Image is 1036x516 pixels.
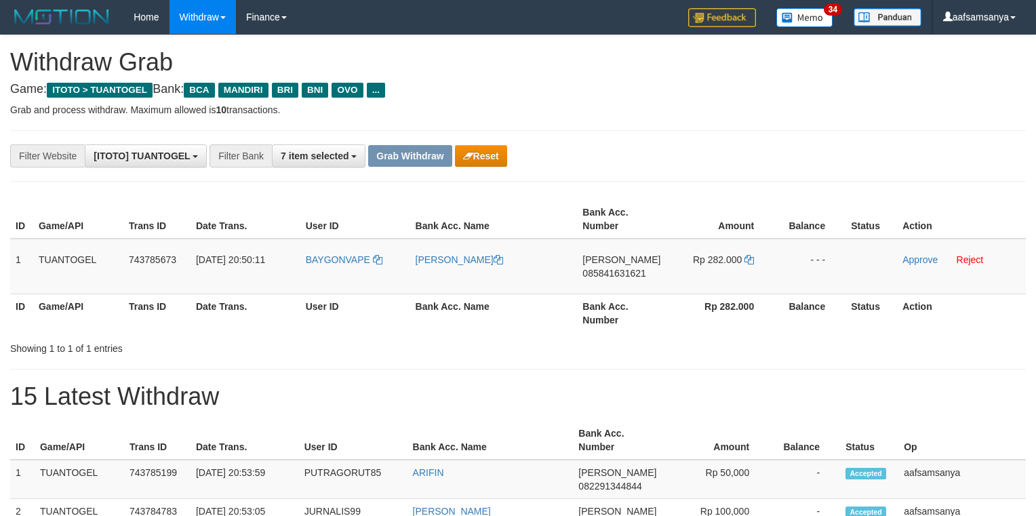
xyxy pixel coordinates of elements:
[281,151,348,161] span: 7 item selected
[306,254,370,265] span: BAYGONVAPE
[578,481,641,492] span: Copy 082291344844 to clipboard
[774,239,845,294] td: - - -
[306,254,382,265] a: BAYGONVAPE
[577,294,667,332] th: Bank Acc. Number
[33,294,123,332] th: Game/API
[272,144,365,167] button: 7 item selected
[124,460,191,499] td: 743785199
[299,421,407,460] th: User ID
[124,421,191,460] th: Trans ID
[774,200,845,239] th: Balance
[455,145,507,167] button: Reset
[10,239,33,294] td: 1
[47,83,153,98] span: ITOTO > TUANTOGEL
[840,421,898,460] th: Status
[854,8,921,26] img: panduan.png
[10,294,33,332] th: ID
[10,336,422,355] div: Showing 1 to 1 of 1 entries
[302,83,328,98] span: BNI
[10,83,1026,96] h4: Game: Bank:
[413,467,444,478] a: ARIFIN
[957,254,984,265] a: Reject
[191,200,300,239] th: Date Trans.
[184,83,214,98] span: BCA
[10,7,113,27] img: MOTION_logo.png
[410,294,578,332] th: Bank Acc. Name
[196,254,265,265] span: [DATE] 20:50:11
[123,200,191,239] th: Trans ID
[210,144,272,167] div: Filter Bank
[582,268,645,279] span: Copy 085841631621 to clipboard
[10,383,1026,410] h1: 15 Latest Withdraw
[10,200,33,239] th: ID
[218,83,268,98] span: MANDIRI
[191,421,299,460] th: Date Trans.
[332,83,363,98] span: OVO
[845,468,886,479] span: Accepted
[10,144,85,167] div: Filter Website
[407,421,574,460] th: Bank Acc. Name
[845,294,897,332] th: Status
[898,460,1026,499] td: aafsamsanya
[776,8,833,27] img: Button%20Memo.svg
[10,49,1026,76] h1: Withdraw Grab
[663,460,770,499] td: Rp 50,000
[33,200,123,239] th: Game/API
[824,3,842,16] span: 34
[902,254,938,265] a: Approve
[573,421,663,460] th: Bank Acc. Number
[688,8,756,27] img: Feedback.jpg
[667,294,774,332] th: Rp 282.000
[33,239,123,294] td: TUANTOGEL
[770,421,840,460] th: Balance
[367,83,385,98] span: ...
[578,467,656,478] span: [PERSON_NAME]
[845,200,897,239] th: Status
[416,254,503,265] a: [PERSON_NAME]
[300,200,410,239] th: User ID
[216,104,226,115] strong: 10
[663,421,770,460] th: Amount
[123,294,191,332] th: Trans ID
[897,200,1026,239] th: Action
[667,200,774,239] th: Amount
[94,151,190,161] span: [ITOTO] TUANTOGEL
[577,200,667,239] th: Bank Acc. Number
[410,200,578,239] th: Bank Acc. Name
[897,294,1026,332] th: Action
[770,460,840,499] td: -
[744,254,754,265] a: Copy 282000 to clipboard
[129,254,176,265] span: 743785673
[898,421,1026,460] th: Op
[300,294,410,332] th: User ID
[10,103,1026,117] p: Grab and process withdraw. Maximum allowed is transactions.
[299,460,407,499] td: PUTRAGORUT85
[272,83,298,98] span: BRI
[582,254,660,265] span: [PERSON_NAME]
[35,460,124,499] td: TUANTOGEL
[191,294,300,332] th: Date Trans.
[10,460,35,499] td: 1
[774,294,845,332] th: Balance
[368,145,452,167] button: Grab Withdraw
[35,421,124,460] th: Game/API
[693,254,742,265] span: Rp 282.000
[85,144,207,167] button: [ITOTO] TUANTOGEL
[191,460,299,499] td: [DATE] 20:53:59
[10,421,35,460] th: ID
